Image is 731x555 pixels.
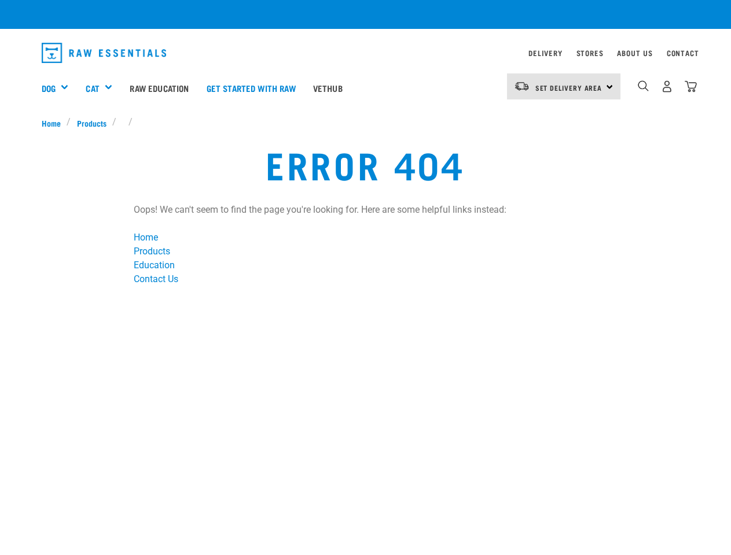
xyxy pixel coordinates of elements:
a: Home [134,232,158,243]
img: home-icon-1@2x.png [638,80,649,91]
a: Products [71,117,112,129]
nav: breadcrumbs [42,117,690,129]
img: Raw Essentials Logo [42,43,167,63]
img: user.png [661,80,673,92]
p: Oops! We can't seem to find the page you're looking for. Here are some helpful links instead: [134,203,598,217]
a: Delivery [528,51,562,55]
h1: error 404 [143,143,589,184]
a: Dog [42,82,56,95]
a: Home [42,117,67,129]
a: Contact Us [134,273,178,284]
a: Cat [86,82,99,95]
a: About Us [617,51,652,55]
a: Contact [667,51,699,55]
img: van-moving.png [514,81,530,91]
a: Education [134,260,175,271]
nav: dropdown navigation [32,38,699,68]
a: Products [134,246,170,257]
span: Set Delivery Area [535,86,603,90]
a: Get started with Raw [198,65,304,111]
a: Raw Education [121,65,197,111]
img: home-icon@2x.png [685,80,697,92]
a: Stores [576,51,604,55]
a: Vethub [304,65,351,111]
